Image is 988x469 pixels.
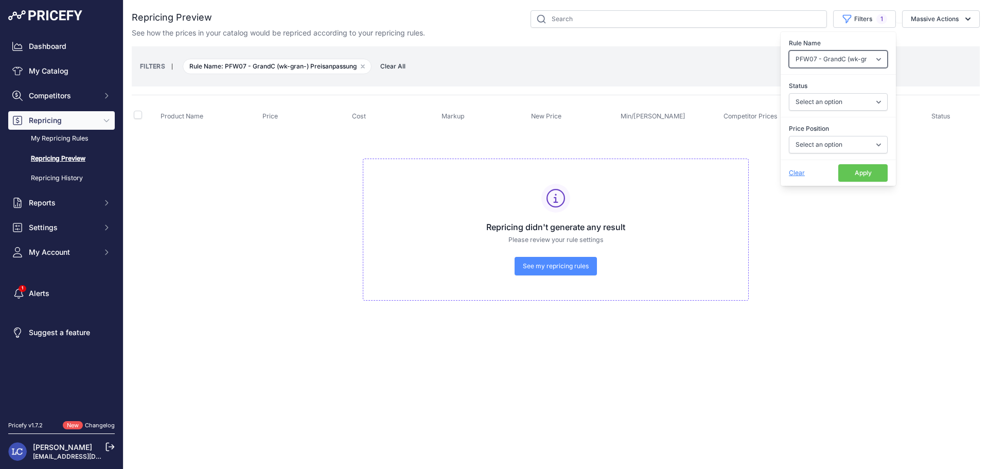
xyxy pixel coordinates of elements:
[29,247,96,257] span: My Account
[8,150,115,168] a: Repricing Preview
[29,91,96,101] span: Competitors
[789,124,888,134] label: Price Position
[33,443,92,451] a: [PERSON_NAME]
[531,112,561,120] span: New Price
[621,112,685,120] span: Min/[PERSON_NAME]
[85,422,115,429] a: Changelog
[372,235,740,245] p: Please review your rule settings
[523,262,589,270] span: See my repricing rules
[8,218,115,237] button: Settings
[352,112,366,120] span: Cost
[531,10,827,28] input: Search
[8,37,115,409] nav: Sidebar
[183,59,372,74] span: Rule Name: PFW07 - GrandC (wk-gran-) Preisanpassung
[8,421,43,430] div: Pricefy v1.7.2
[931,112,950,120] span: Status
[838,164,888,182] button: Apply
[132,28,425,38] p: See how the prices in your catalog would be repriced according to your repricing rules.
[140,62,165,70] small: FILTERS
[29,222,96,233] span: Settings
[132,10,212,25] h2: Repricing Preview
[515,257,597,275] a: See my repricing rules
[8,130,115,148] a: My Repricing Rules
[8,323,115,342] a: Suggest a feature
[262,112,278,120] span: Price
[375,61,411,72] button: Clear All
[33,453,140,460] a: [EMAIL_ADDRESS][DOMAIN_NAME]
[8,284,115,303] a: Alerts
[833,10,896,28] button: Filters1
[29,115,96,126] span: Repricing
[876,14,887,24] span: 1
[161,112,203,120] span: Product Name
[8,86,115,105] button: Competitors
[8,194,115,212] button: Reports
[8,243,115,262] button: My Account
[29,198,96,208] span: Reports
[165,63,179,70] small: |
[8,62,115,80] a: My Catalog
[8,169,115,187] a: Repricing History
[442,112,465,120] span: Markup
[902,10,980,28] button: Massive Actions
[8,111,115,130] button: Repricing
[372,221,740,233] h3: Repricing didn't generate any result
[789,81,888,91] label: Status
[789,169,805,177] span: Clear
[724,112,778,120] span: Competitor Prices
[8,37,115,56] a: Dashboard
[8,10,82,21] img: Pricefy Logo
[63,421,83,430] span: New
[789,38,888,48] label: Rule Name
